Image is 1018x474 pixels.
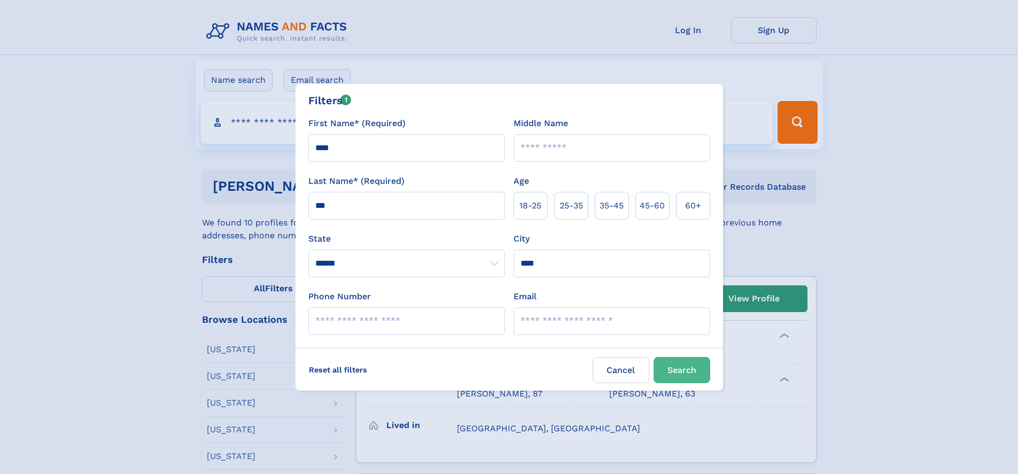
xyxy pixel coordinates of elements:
span: 25‑35 [559,199,583,212]
label: Reset all filters [302,357,374,383]
label: Last Name* (Required) [308,175,405,188]
button: Search [654,357,710,383]
div: Filters [308,92,352,108]
label: Middle Name [514,117,568,130]
span: 45‑60 [640,199,665,212]
label: Cancel [593,357,649,383]
label: City [514,232,530,245]
label: Email [514,290,537,303]
label: Age [514,175,529,188]
label: Phone Number [308,290,371,303]
label: First Name* (Required) [308,117,406,130]
span: 35‑45 [600,199,624,212]
span: 18‑25 [519,199,541,212]
label: State [308,232,505,245]
span: 60+ [685,199,701,212]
